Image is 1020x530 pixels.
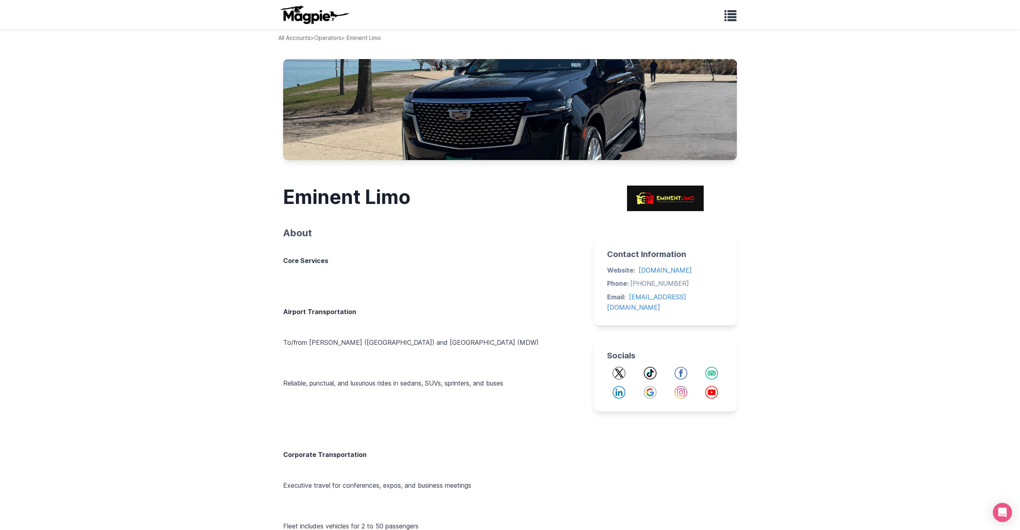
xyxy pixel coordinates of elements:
strong: Phone: [607,279,629,287]
a: Facebook [675,367,687,380]
img: YouTube icon [705,386,718,399]
img: logo-ab69f6fb50320c5b225c76a69d11143b.png [278,5,350,24]
strong: Email: [607,293,625,301]
h2: Contact Information [607,249,724,259]
img: Eminent Limo logo [627,186,704,211]
li: Reliable, punctual, and luxurious rides in sedans, SUVs, sprinters, and buses [283,378,581,409]
img: Twitter icon [613,367,625,380]
img: Eminent Limo [283,59,737,160]
a: TikTok [644,367,657,380]
img: TikTok icon [644,367,657,380]
a: [EMAIL_ADDRESS][DOMAIN_NAME] [607,293,686,311]
a: Operators [314,34,341,41]
a: Twitter [613,367,625,380]
a: Google [644,386,657,399]
h1: Eminent Limo [283,186,581,209]
a: Tripadvisor [705,367,718,380]
img: Instagram icon [675,386,687,399]
a: [DOMAIN_NAME] [639,266,692,274]
strong: Corporate Transportation [283,451,367,459]
li: To/from [PERSON_NAME] ([GEOGRAPHIC_DATA]) and [GEOGRAPHIC_DATA] (MDW) [283,338,581,368]
a: YouTube [705,386,718,399]
img: Facebook icon [675,367,687,380]
strong: Core Services [283,257,328,265]
img: Tripadvisor icon [705,367,718,380]
img: LinkedIn icon [613,386,625,399]
div: > > Eminent Limo [278,34,381,42]
img: Google icon [644,386,657,399]
a: All Accounts [278,34,311,41]
h2: Socials [607,351,724,360]
a: LinkedIn [613,386,625,399]
a: Instagram [675,386,687,399]
li: Executive travel for conferences, expos, and business meetings [283,481,581,511]
li: [PHONE_NUMBER] [607,279,724,289]
h2: About [283,227,581,239]
div: Open Intercom Messenger [993,503,1012,522]
strong: Airport Transportation [283,308,356,316]
strong: Website: [607,266,635,274]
